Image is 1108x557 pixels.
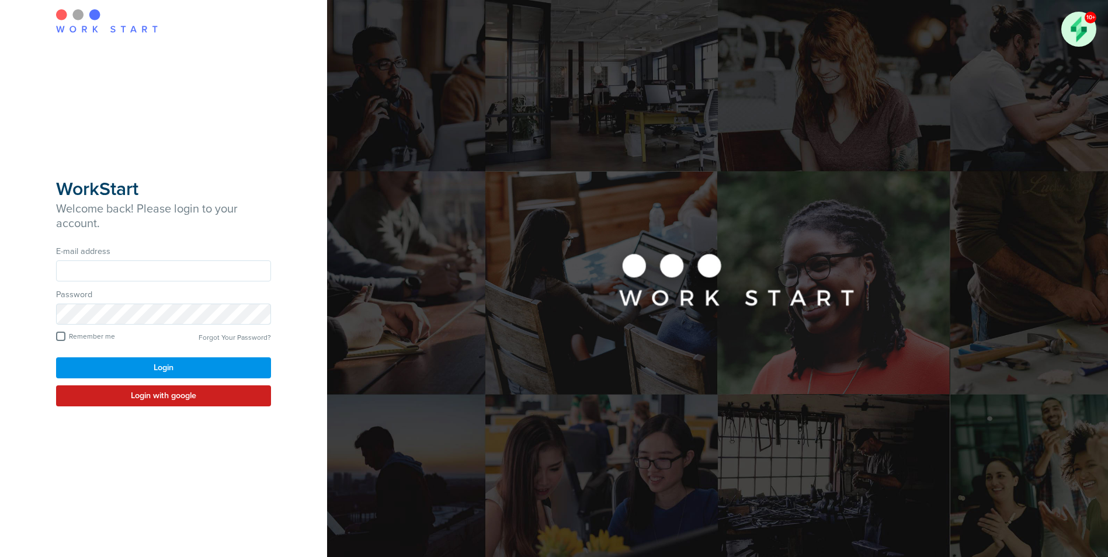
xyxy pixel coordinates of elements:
[56,288,271,301] label: Password
[1085,12,1096,23] div: 10+
[56,245,271,258] label: E-mail address
[199,332,271,343] a: Forgot Your Password?
[69,332,115,340] span: Remember me
[56,179,271,200] h1: WorkStart
[56,9,158,33] img: Workstart Logo
[56,385,271,406] button: Login with google
[56,202,271,231] h2: Welcome back! Please login to your account.
[56,357,271,378] button: Login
